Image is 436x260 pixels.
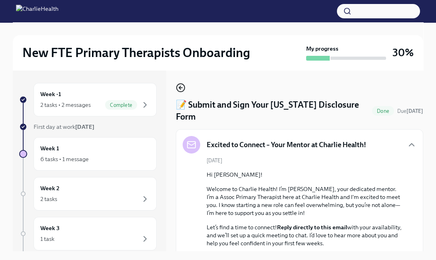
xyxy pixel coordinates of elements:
[207,140,366,150] h5: Excited to Connect – Your Mentor at Charlie Health!
[40,224,60,232] h6: Week 3
[406,108,423,114] strong: [DATE]
[306,45,338,53] strong: My progress
[19,217,157,250] a: Week 31 task
[19,123,157,131] a: First day at work[DATE]
[392,45,414,60] h3: 30%
[105,102,137,108] span: Complete
[40,90,61,98] h6: Week -1
[22,45,250,61] h2: New FTE Primary Therapists Onboarding
[40,195,57,203] div: 2 tasks
[207,157,222,164] span: [DATE]
[397,107,423,115] span: September 5th, 2025 07:00
[40,235,54,243] div: 1 task
[16,5,58,18] img: CharlieHealth
[176,99,369,123] h4: 📝 Submit and Sign Your [US_STATE] Disclosure Form
[19,137,157,171] a: Week 16 tasks • 1 message
[19,177,157,211] a: Week 22 tasks
[207,185,404,217] p: Welcome to Charlie Health! I’m [PERSON_NAME], your dedicated mentor. I’m a Assoc Primary Therapis...
[34,123,94,130] span: First day at work
[40,184,60,193] h6: Week 2
[40,155,89,163] div: 6 tasks • 1 message
[277,224,347,231] strong: Reply directly to this email
[75,123,94,130] strong: [DATE]
[397,108,423,114] span: Due
[372,108,394,114] span: Done
[207,223,404,247] p: Let’s find a time to connect! with your availability, and we’ll set up a quick meeting to chat. I...
[40,101,91,109] div: 2 tasks • 2 messages
[40,144,59,153] h6: Week 1
[207,171,404,179] p: Hi [PERSON_NAME]!
[19,83,157,116] a: Week -12 tasks • 2 messagesComplete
